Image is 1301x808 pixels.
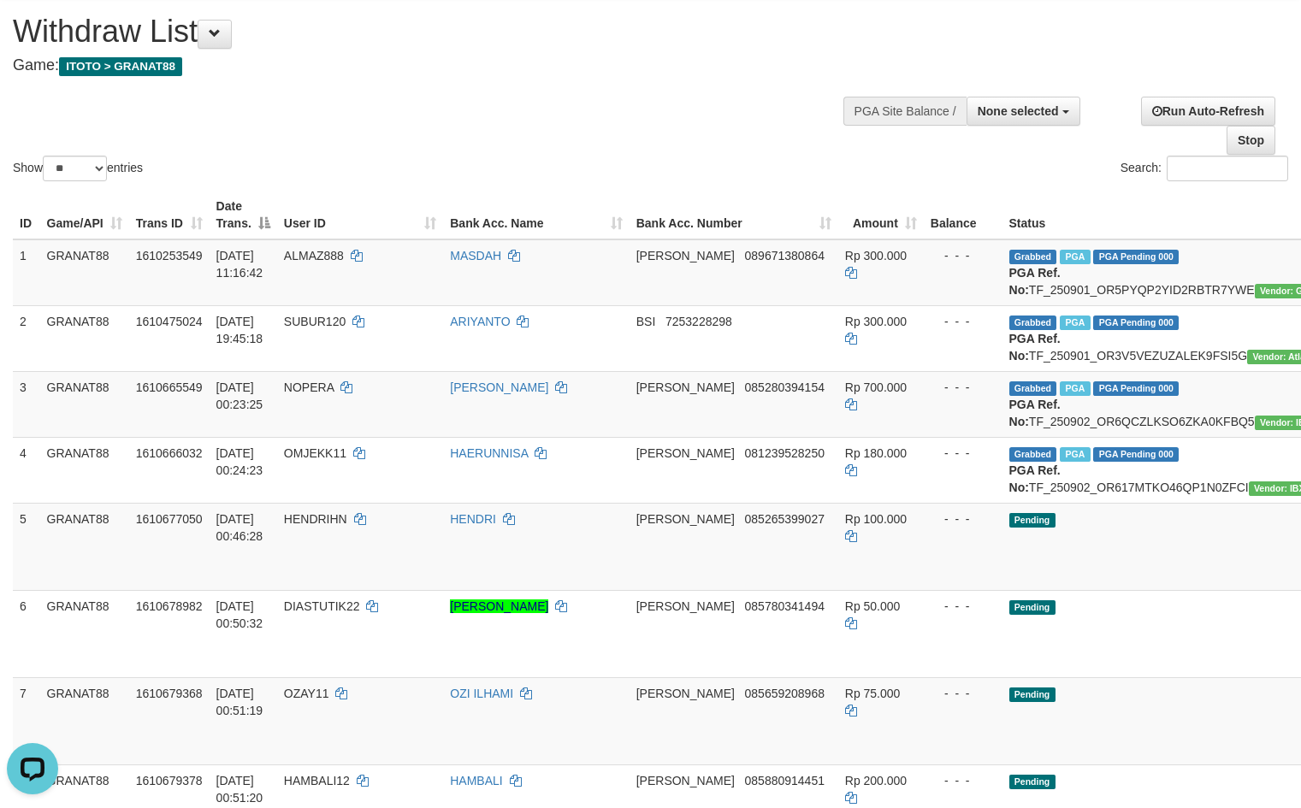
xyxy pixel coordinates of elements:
[284,599,360,613] span: DIASTUTIK22
[216,380,263,411] span: [DATE] 00:23:25
[277,191,443,239] th: User ID: activate to sort column ascending
[136,249,203,262] span: 1610253549
[40,590,129,677] td: GRANAT88
[443,191,629,239] th: Bank Acc. Name: activate to sort column ascending
[745,380,825,394] span: Copy 085280394154 to clipboard
[845,512,907,526] span: Rp 100.000
[745,687,825,700] span: Copy 085659208968 to clipboard
[1009,250,1057,264] span: Grabbed
[1093,381,1179,396] span: PGA Pending
[1121,156,1288,181] label: Search:
[745,512,825,526] span: Copy 085265399027 to clipboard
[931,379,996,396] div: - - -
[136,687,203,700] span: 1610679368
[216,512,263,543] span: [DATE] 00:46:28
[1060,381,1090,396] span: Marked by bgnjimi
[1060,447,1090,462] span: Marked by bgnjimi
[216,249,263,280] span: [DATE] 11:16:42
[43,156,107,181] select: Showentries
[59,57,182,76] span: ITOTO > GRANAT88
[931,247,996,264] div: - - -
[13,503,40,590] td: 5
[931,445,996,462] div: - - -
[40,503,129,590] td: GRANAT88
[1093,250,1179,264] span: PGA Pending
[136,446,203,460] span: 1610666032
[1009,600,1056,615] span: Pending
[1009,332,1061,363] b: PGA Ref. No:
[40,677,129,764] td: GRANAT88
[13,677,40,764] td: 7
[1141,97,1275,126] a: Run Auto-Refresh
[450,249,501,262] a: MASDAH
[13,371,40,437] td: 3
[7,7,58,58] button: Open LiveChat chat widget
[636,687,735,700] span: [PERSON_NAME]
[216,774,263,805] span: [DATE] 00:51:20
[210,191,277,239] th: Date Trans.: activate to sort column descending
[636,380,735,394] span: [PERSON_NAME]
[284,380,334,394] span: NOPERA
[216,446,263,477] span: [DATE] 00:24:23
[1009,266,1061,297] b: PGA Ref. No:
[40,191,129,239] th: Game/API: activate to sort column ascending
[1060,250,1090,264] span: Marked by bgnrattana
[284,315,346,328] span: SUBUR120
[931,685,996,702] div: - - -
[129,191,210,239] th: Trans ID: activate to sort column ascending
[284,249,344,262] span: ALMAZ888
[967,97,1080,126] button: None selected
[845,446,907,460] span: Rp 180.000
[745,249,825,262] span: Copy 089671380864 to clipboard
[745,599,825,613] span: Copy 085780341494 to clipboard
[845,687,901,700] span: Rp 75.000
[136,599,203,613] span: 1610678982
[450,380,548,394] a: [PERSON_NAME]
[636,512,735,526] span: [PERSON_NAME]
[216,315,263,345] span: [DATE] 19:45:18
[13,239,40,306] td: 1
[450,315,510,328] a: ARIYANTO
[843,97,967,126] div: PGA Site Balance /
[136,512,203,526] span: 1610677050
[450,446,528,460] a: HAERUNNISA
[450,774,502,787] a: HAMBALI
[13,156,143,181] label: Show entries
[450,599,548,613] a: [PERSON_NAME]
[845,315,907,328] span: Rp 300.000
[931,510,996,528] div: - - -
[931,313,996,330] div: - - -
[13,191,40,239] th: ID
[1009,447,1057,462] span: Grabbed
[1009,381,1057,396] span: Grabbed
[636,249,735,262] span: [PERSON_NAME]
[13,305,40,371] td: 2
[1009,463,1061,494] b: PGA Ref. No:
[1060,316,1090,330] span: Marked by bgnzaza
[838,191,924,239] th: Amount: activate to sort column ascending
[40,239,129,306] td: GRANAT88
[1227,126,1275,155] a: Stop
[40,371,129,437] td: GRANAT88
[1009,398,1061,428] b: PGA Ref. No:
[931,598,996,615] div: - - -
[284,774,350,787] span: HAMBALI12
[13,437,40,503] td: 4
[136,380,203,394] span: 1610665549
[845,774,907,787] span: Rp 200.000
[1093,316,1179,330] span: PGA Pending
[13,590,40,677] td: 6
[13,57,850,74] h4: Game:
[1009,316,1057,330] span: Grabbed
[636,599,735,613] span: [PERSON_NAME]
[1167,156,1288,181] input: Search:
[845,249,907,262] span: Rp 300.000
[845,599,901,613] span: Rp 50.000
[636,315,656,328] span: BSI
[636,774,735,787] span: [PERSON_NAME]
[978,104,1059,118] span: None selected
[136,774,203,787] span: 1610679378
[1093,447,1179,462] span: PGA Pending
[1009,775,1056,789] span: Pending
[636,446,735,460] span: [PERSON_NAME]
